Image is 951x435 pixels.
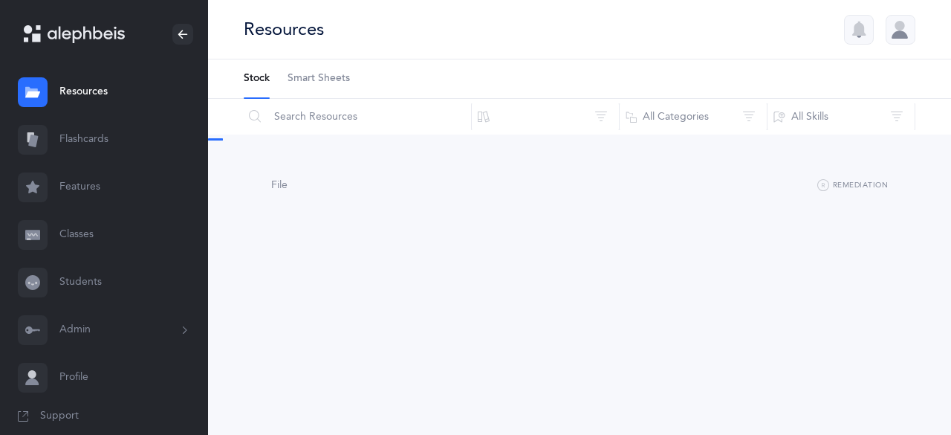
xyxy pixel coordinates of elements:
input: Search Resources [243,99,472,135]
span: Support [40,409,79,424]
button: All Categories [619,99,767,135]
span: Smart Sheets [288,71,350,86]
button: All Skills [767,99,915,135]
span: File [271,179,288,191]
button: Remediation [817,177,888,195]
div: Resources [244,17,324,42]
